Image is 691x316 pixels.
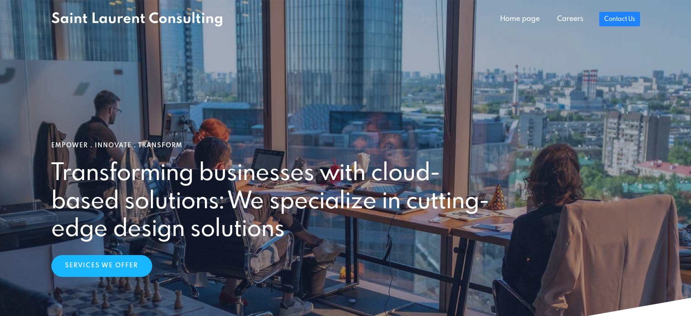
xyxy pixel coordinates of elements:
[492,10,548,28] a: Home page
[548,10,592,28] a: Careers
[51,142,640,149] h1: Empower . Innovate . Transform
[51,160,493,244] h2: Transforming businesses with cloud-based solutions: We specialize in cutting-edge design solutions
[51,255,152,277] a: Services We Offer
[599,12,640,26] a: Contact Us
